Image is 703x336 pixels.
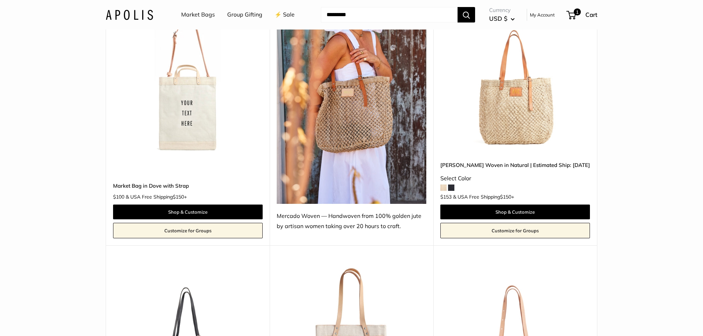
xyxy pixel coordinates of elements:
[440,4,590,154] img: Mercado Woven in Natural | Estimated Ship: Oct. 19th
[453,194,514,199] span: & USA Free Shipping +
[106,9,153,20] img: Apolis
[227,9,262,20] a: Group Gifting
[277,211,426,232] div: Mercado Woven — Handwoven from 100% golden jute by artisan women taking over 20 hours to craft.
[321,7,458,22] input: Search...
[530,11,555,19] a: My Account
[126,194,187,199] span: & USA Free Shipping +
[173,194,184,200] span: $150
[567,9,597,20] a: 1 Cart
[440,4,590,154] a: Mercado Woven in Natural | Estimated Ship: Oct. 19thMercado Woven in Natural | Estimated Ship: Oc...
[113,205,263,219] a: Shop & Customize
[489,5,515,15] span: Currency
[113,4,263,154] img: Market Bag in Dove with Strap
[574,8,581,15] span: 1
[440,173,590,184] div: Select Color
[277,4,426,204] img: Mercado Woven — Handwoven from 100% golden jute by artisan women taking over 20 hours to craft.
[113,182,263,190] a: Market Bag in Dove with Strap
[458,7,475,22] button: Search
[113,223,263,238] a: Customize for Groups
[440,161,590,169] a: [PERSON_NAME] Woven in Natural | Estimated Ship: [DATE]
[585,11,597,18] span: Cart
[113,4,263,154] a: Market Bag in Dove with StrapMarket Bag in Dove with Strap
[500,194,511,200] span: $150
[113,194,124,200] span: $100
[440,223,590,238] a: Customize for Groups
[489,13,515,24] button: USD $
[275,9,295,20] a: ⚡️ Sale
[181,9,215,20] a: Market Bags
[440,205,590,219] a: Shop & Customize
[489,15,507,22] span: USD $
[440,194,452,200] span: $153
